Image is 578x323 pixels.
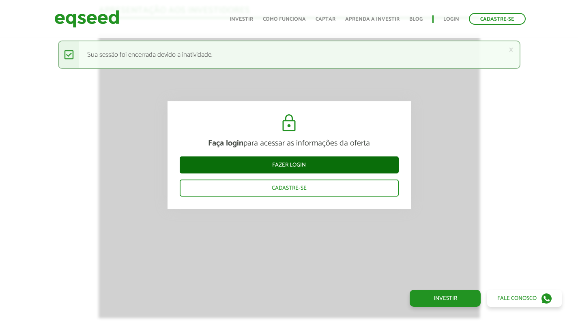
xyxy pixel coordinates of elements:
[208,137,243,150] strong: Faça login
[410,290,481,307] a: Investir
[487,290,562,307] a: Fale conosco
[180,139,399,148] p: para acessar as informações da oferta
[409,17,423,22] a: Blog
[58,41,520,69] div: Sua sessão foi encerrada devido a inatividade.
[345,17,400,22] a: Aprenda a investir
[230,17,253,22] a: Investir
[263,17,306,22] a: Como funciona
[180,180,399,197] a: Cadastre-se
[54,8,119,30] img: EqSeed
[443,17,459,22] a: Login
[279,113,299,133] img: cadeado.svg
[469,13,526,25] a: Cadastre-se
[180,156,399,173] a: Fazer login
[316,17,335,22] a: Captar
[509,45,514,54] a: ×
